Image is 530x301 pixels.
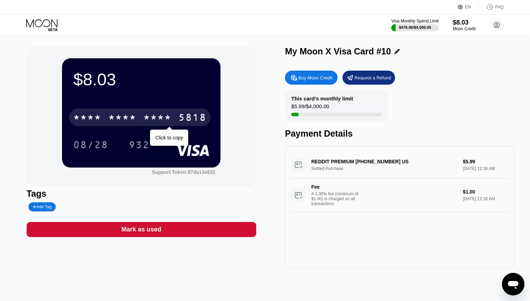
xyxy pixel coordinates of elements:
div: Mark as used [121,225,161,234]
div: $8.03 [453,19,476,26]
div: A 1.00% fee (minimum of $1.00) is charged on all transactions [311,191,364,206]
div: Mark as used [27,222,256,237]
div: Visa Monthly Spend Limit$476.96/$4,000.00 [391,19,439,31]
div: 932 [123,136,155,153]
div: 5818 [178,113,206,124]
div: Visa Monthly Spend Limit [391,19,439,24]
div: $5.99 / $4,000.00 [291,103,329,113]
div: Fee [311,184,360,190]
div: Request a Refund [354,75,391,81]
div: Moon Credit [453,26,476,31]
div: EN [465,5,471,9]
div: Payment Details [285,129,515,139]
div: 932 [129,140,150,151]
div: FAQ [479,4,504,11]
div: 08/28 [68,136,114,153]
div: EN [458,4,479,11]
div: My Moon X Visa Card #10 [285,46,391,57]
div: Add Tag [28,202,56,211]
div: Request a Refund [342,71,395,85]
div: $1.00 [463,189,509,195]
div: Buy Moon Credit [285,71,338,85]
div: Buy Moon Credit [298,75,332,81]
div: $8.03Moon Credit [453,19,476,31]
div: 08/28 [73,140,108,151]
div: Support Token: 87da13e832 [152,169,215,175]
iframe: Button to launch messaging window [502,273,524,295]
div: $8.03 [73,70,209,89]
div: [DATE] 12:16 AM [463,196,509,201]
div: Add Tag [33,204,52,209]
div: This card’s monthly limit [291,96,353,102]
div: Click to copy [155,135,183,140]
div: Tags [27,189,256,199]
div: Support Token:87da13e832 [152,169,215,175]
div: $476.96 / $4,000.00 [399,25,431,30]
div: FeeA 1.00% fee (minimum of $1.00) is charged on all transactions$1.00[DATE] 12:16 AM [291,178,509,212]
div: FAQ [495,5,504,9]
